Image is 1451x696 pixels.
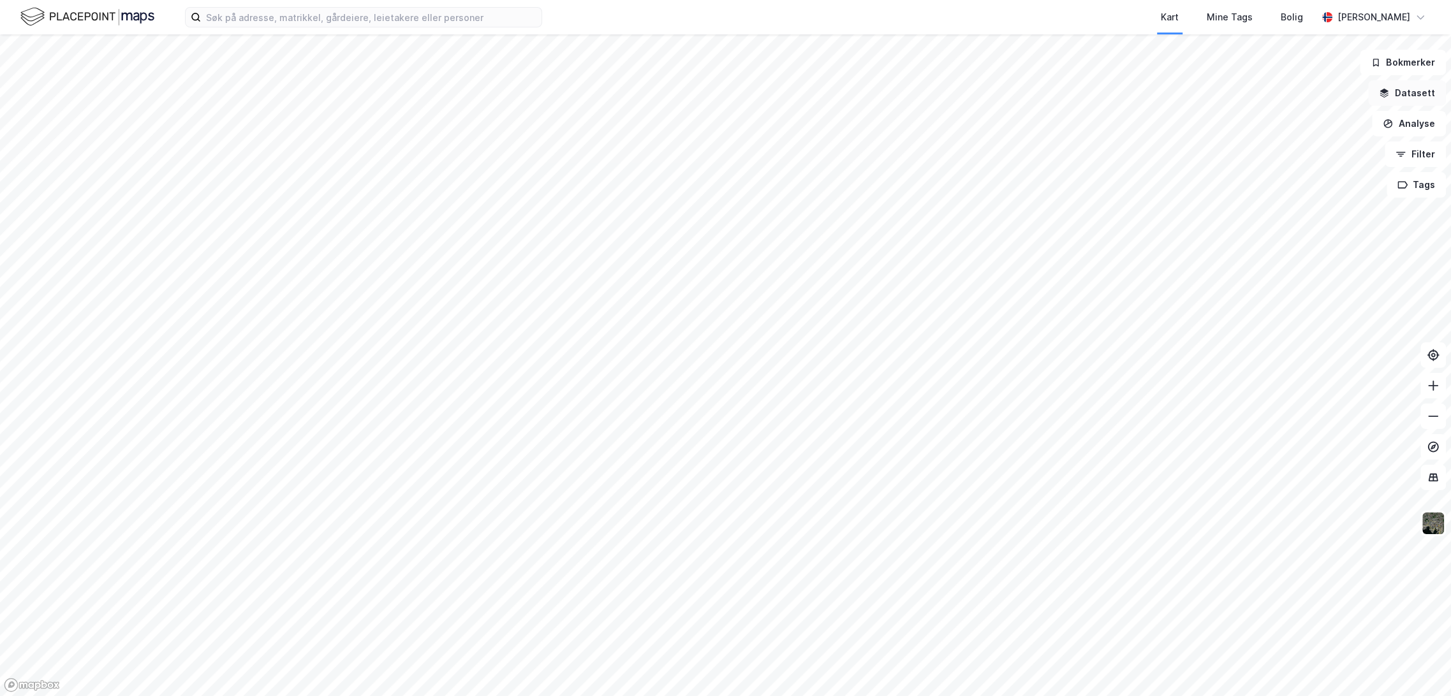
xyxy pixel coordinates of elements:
div: Bolig [1281,10,1303,25]
img: logo.f888ab2527a4732fd821a326f86c7f29.svg [20,6,154,28]
input: Søk på adresse, matrikkel, gårdeiere, leietakere eller personer [201,8,541,27]
button: Bokmerker [1360,50,1446,75]
div: Mine Tags [1207,10,1253,25]
button: Tags [1387,172,1446,198]
iframe: Chat Widget [1387,635,1451,696]
button: Filter [1385,141,1446,167]
div: Kart [1161,10,1179,25]
div: Kontrollprogram for chat [1387,635,1451,696]
button: Analyse [1372,111,1446,136]
img: 9k= [1421,511,1445,535]
a: Mapbox homepage [4,678,60,692]
div: [PERSON_NAME] [1337,10,1410,25]
button: Datasett [1368,80,1446,106]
